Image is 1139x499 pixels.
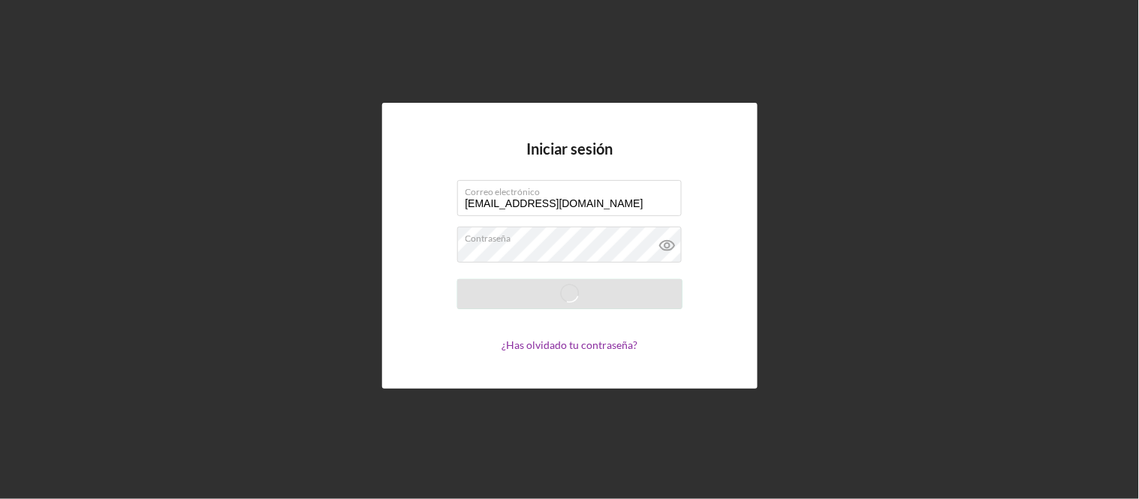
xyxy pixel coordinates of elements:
font: Correo electrónico [466,186,541,197]
button: Ahorro [457,279,682,309]
a: ¿Has olvidado tu contraseña? [502,338,637,351]
font: Contraseña [466,233,511,244]
font: Iniciar sesión [526,140,613,158]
